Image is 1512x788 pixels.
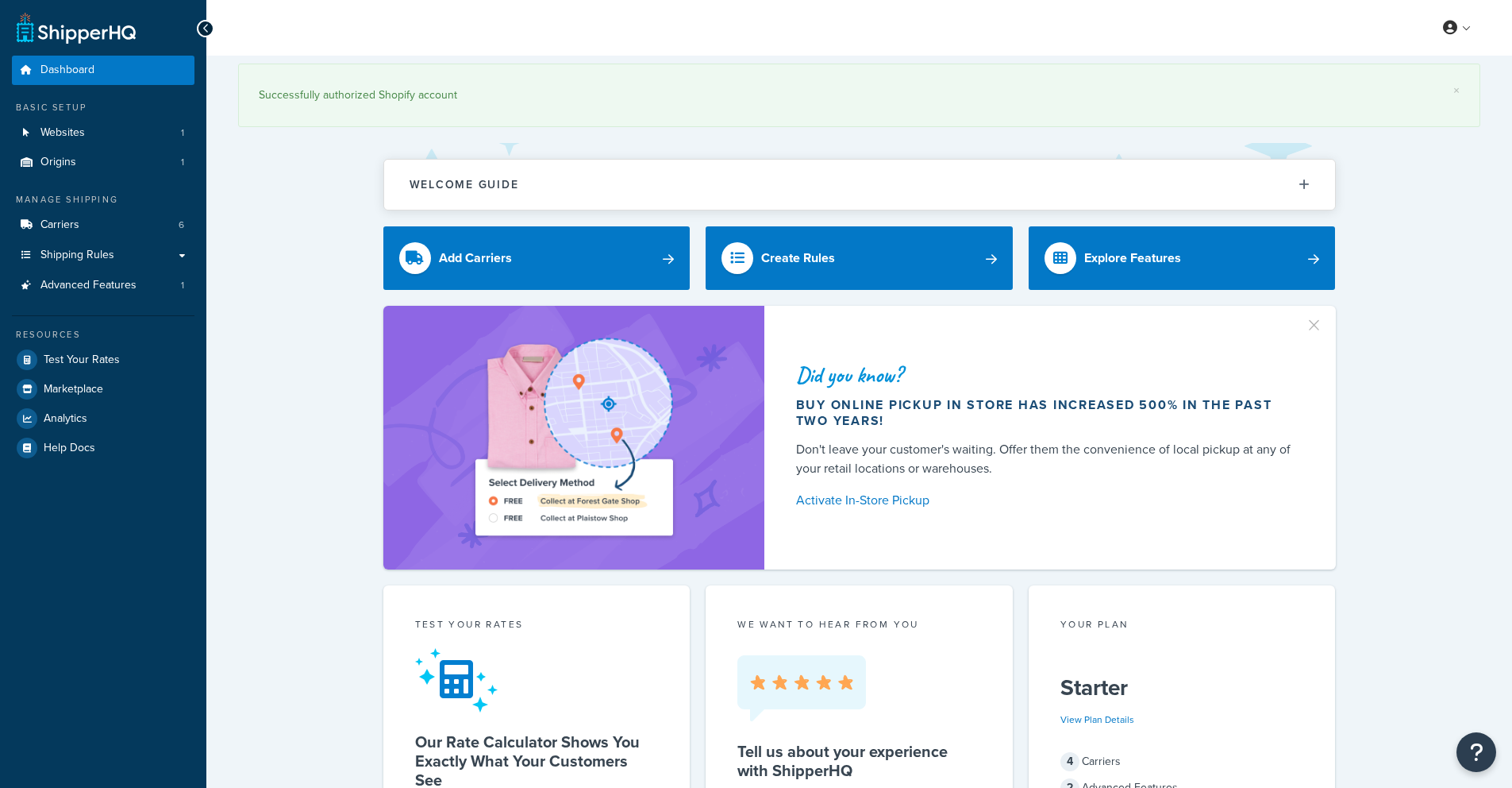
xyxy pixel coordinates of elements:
span: Carriers [40,218,79,232]
a: Test Your Rates [12,346,194,374]
button: Welcome Guide [384,160,1335,210]
a: Origins1 [12,148,194,177]
div: Create Rules [761,247,835,269]
div: Did you know? [796,364,1298,386]
div: Resources [12,328,194,342]
a: Advanced Features1 [12,271,194,300]
a: View Plan Details [1060,713,1134,727]
a: Dashboard [12,56,194,85]
li: Advanced Features [12,271,194,300]
a: Activate In-Store Pickup [796,489,1298,512]
h5: Tell us about your experience with ShipperHQ [737,742,981,780]
div: Successfully authorized Shopify account [259,84,1460,106]
p: we want to hear from you [737,617,981,632]
span: 4 [1060,752,1079,771]
div: Test your rates [415,617,659,635]
div: Carriers [1060,751,1304,773]
span: Marketplace [44,383,103,396]
h2: Welcome Guide [410,179,519,191]
a: Shipping Rules [12,241,194,270]
div: Basic Setup [12,101,194,114]
li: Websites [12,118,194,148]
button: Open Resource Center [1456,732,1496,772]
a: Add Carriers [383,226,691,290]
span: Origins [40,156,76,169]
a: Marketplace [12,375,194,404]
span: Help Docs [44,442,95,455]
li: Origins [12,148,194,177]
h5: Starter [1060,675,1304,701]
span: Websites [40,126,85,140]
span: Shipping Rules [40,249,114,262]
a: Carriers6 [12,211,194,240]
div: Buy online pickup in store has increased 500% in the past two years! [796,397,1298,429]
a: Create Rules [706,226,1013,290]
div: Don't leave your customer's waiting. Offer them the convenience of local pickup at any of your re... [796,440,1298,478]
img: ad-shirt-map-b0359fc47e01cab431d101c4b569394f6a03f54285957d908178d52f29eb9668.png [430,330,718,546]
span: 1 [181,126,184,140]
a: Explore Features [1029,226,1336,290]
span: Test Your Rates [44,353,120,367]
a: × [1453,84,1460,97]
span: Advanced Features [40,279,137,292]
span: 6 [179,218,184,232]
a: Websites1 [12,118,194,148]
div: Manage Shipping [12,193,194,207]
span: 1 [181,279,184,292]
li: Carriers [12,211,194,240]
span: Analytics [44,412,87,426]
div: Explore Features [1084,247,1181,269]
div: Add Carriers [439,247,512,269]
span: 1 [181,156,184,169]
a: Analytics [12,404,194,433]
span: Dashboard [40,64,94,77]
a: Help Docs [12,434,194,462]
div: Your Plan [1060,617,1304,635]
